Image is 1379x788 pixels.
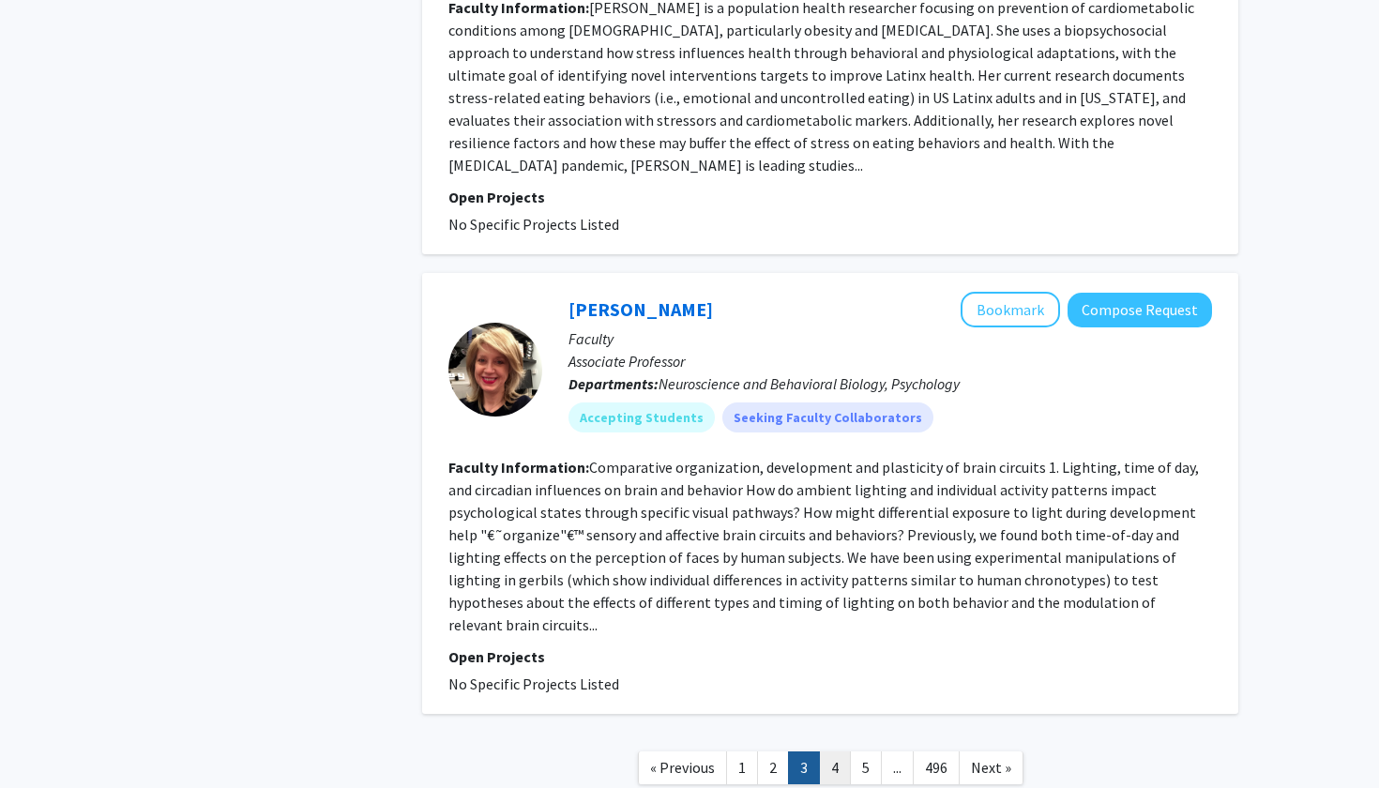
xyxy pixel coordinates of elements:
[971,758,1011,777] span: Next »
[913,751,960,784] a: 496
[448,458,589,477] b: Faculty Information:
[568,297,713,321] a: [PERSON_NAME]
[961,292,1060,327] button: Add Hillary Rodman to Bookmarks
[1068,293,1212,327] button: Compose Request to Hillary Rodman
[568,327,1212,350] p: Faculty
[568,402,715,432] mat-chip: Accepting Students
[448,674,619,693] span: No Specific Projects Listed
[14,704,80,774] iframe: Chat
[819,751,851,784] a: 4
[650,758,715,777] span: « Previous
[638,751,727,784] a: Previous
[448,186,1212,208] p: Open Projects
[722,402,933,432] mat-chip: Seeking Faculty Collaborators
[788,751,820,784] a: 3
[448,215,619,234] span: No Specific Projects Listed
[757,751,789,784] a: 2
[448,645,1212,668] p: Open Projects
[893,758,902,777] span: ...
[959,751,1023,784] a: Next
[448,458,1199,634] fg-read-more: Comparative organization, development and plasticity of brain circuits 1. Lighting, time of day, ...
[659,374,960,393] span: Neuroscience and Behavioral Biology, Psychology
[568,374,659,393] b: Departments:
[568,350,1212,372] p: Associate Professor
[726,751,758,784] a: 1
[850,751,882,784] a: 5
